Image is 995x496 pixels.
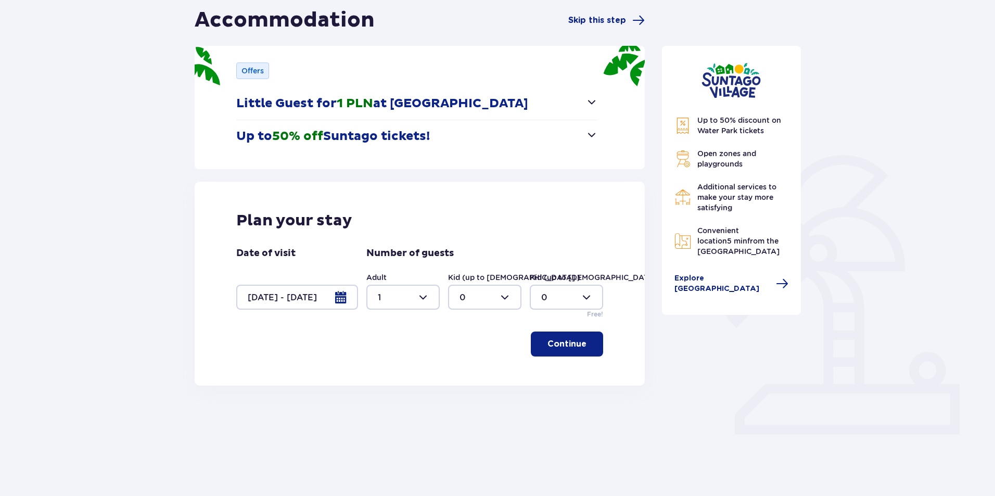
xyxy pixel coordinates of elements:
img: Suntago Village [701,62,761,98]
p: Offers [241,66,264,76]
a: Explore [GEOGRAPHIC_DATA] [674,273,789,294]
p: Little Guest for at [GEOGRAPHIC_DATA] [236,96,528,111]
button: Up to50% offSuntago tickets! [236,120,598,152]
span: Open zones and playgrounds [697,149,756,168]
span: 5 min [727,237,747,245]
label: Adult [366,272,387,283]
img: Map Icon [674,233,691,249]
button: Continue [531,332,603,357]
img: Restaurant Icon [674,189,691,206]
span: Convenient location from the [GEOGRAPHIC_DATA] [697,226,780,256]
span: Explore [GEOGRAPHIC_DATA] [674,273,770,294]
span: Skip this step [568,15,626,26]
p: Date of visit [236,247,296,260]
p: Number of guests [366,247,454,260]
img: Discount Icon [674,117,691,134]
span: Additional services to make your stay more satisfying [697,183,776,212]
p: Continue [547,338,586,350]
p: Free! [587,310,603,319]
img: Grill Icon [674,150,691,167]
label: Kid (up to [DEMOGRAPHIC_DATA].) [448,272,580,283]
button: Little Guest for1 PLNat [GEOGRAPHIC_DATA] [236,87,598,120]
label: Kid (up to [DEMOGRAPHIC_DATA].) [530,272,662,283]
span: 50% off [272,129,323,144]
a: Skip this step [568,14,645,27]
span: Up to 50% discount on Water Park tickets [697,116,781,135]
h1: Accommodation [195,7,375,33]
p: Up to Suntago tickets! [236,129,430,144]
span: 1 PLN [337,96,373,111]
p: Plan your stay [236,211,352,231]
